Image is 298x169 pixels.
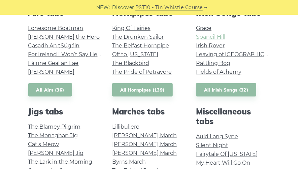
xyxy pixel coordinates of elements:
a: Fields of Athenry [196,69,241,75]
a: Silent Night [196,142,228,148]
h2: Hornpipes tabs [112,8,186,18]
h2: Airs tabs [28,8,102,18]
a: Lillibullero [112,124,139,130]
a: [PERSON_NAME] March [112,132,177,139]
a: Rattling Bog [196,60,230,66]
a: King Of Fairies [112,25,151,31]
a: The Blarney Pilgrim [28,124,81,130]
span: NEW: [96,4,110,11]
a: All Irish Songs (32) [196,83,256,97]
a: Byrns March [112,159,146,165]
a: Cat’s Meow [28,141,59,147]
a: [PERSON_NAME] [28,69,75,75]
h2: Marches tabs [112,107,186,116]
a: The Drunken Sailor [112,34,164,40]
a: The Pride of Petravore [112,69,172,75]
h2: Miscellaneous tabs [196,107,270,126]
a: Spancil Hill [196,34,225,40]
a: The Lark in the Morning [28,159,93,165]
a: Fáinne Geal an Lae [28,60,79,66]
a: The Belfast Hornpipe [112,42,169,49]
a: All Hornpipes (139) [112,83,173,97]
h2: Irish Songs tabs [196,8,270,18]
a: Auld Lang Syne [196,133,238,140]
a: Casadh An tSúgáin [28,42,80,49]
a: Grace [196,25,211,31]
a: My Heart Will Go On [196,160,250,166]
a: [PERSON_NAME] Jig [28,150,84,156]
a: The Monaghan Jig [28,132,78,139]
a: [PERSON_NAME] March [112,141,177,147]
a: All Airs (36) [28,83,72,97]
a: [PERSON_NAME] the Hero [28,34,100,40]
a: Leaving of [GEOGRAPHIC_DATA] [196,51,283,58]
a: PST10 - Tin Whistle Course [135,4,203,11]
a: Fairytale Of [US_STATE] [196,151,258,157]
a: For Ireland I Won’t Say Her Name [28,51,118,58]
a: Lonesome Boatman [28,25,84,31]
h2: Jigs tabs [28,107,102,116]
span: Discover [112,4,134,11]
a: Off to [US_STATE] [112,51,158,58]
a: The Blackbird [112,60,149,66]
a: Irish Rover [196,42,225,49]
a: [PERSON_NAME] March [112,150,177,156]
